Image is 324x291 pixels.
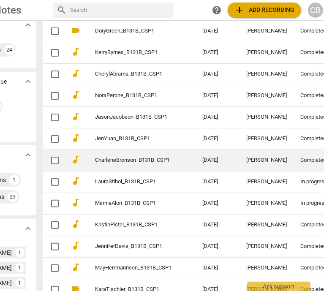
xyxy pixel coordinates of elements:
div: [PERSON_NAME] [246,92,287,99]
div: [PERSON_NAME] [246,136,287,142]
td: [DATE] [196,171,240,193]
td: [DATE] [196,128,240,150]
div: [PERSON_NAME] [246,200,287,207]
span: expand_more [23,76,33,87]
span: expand_more [23,150,33,160]
span: videocam [71,25,81,35]
span: Add recording [234,5,294,15]
a: MayHerrmannsen_B131B_CSP1 [95,265,172,271]
div: [PERSON_NAME] [246,114,287,120]
a: CharleneBronson_B131B_CSP1 [95,157,172,163]
span: search [57,5,67,15]
td: [DATE] [196,106,240,128]
input: Search [70,3,170,17]
div: [PERSON_NAME] [246,179,287,185]
a: DoryGreen_B131B_CSP1 [95,28,172,34]
a: CherylAbrams_B131B_CSP1 [95,71,172,77]
div: 1 [15,248,25,257]
button: Upload [228,3,301,18]
td: [DATE] [196,150,240,171]
a: NoraPerone_B131B_CSP1 [95,92,172,99]
td: [DATE] [196,20,240,42]
span: audiotrack [71,112,81,122]
td: [DATE] [196,85,240,106]
td: [DATE] [196,193,240,214]
td: [DATE] [196,214,240,236]
button: Show more [22,149,34,161]
span: audiotrack [71,198,81,208]
div: [PERSON_NAME] [246,265,287,271]
div: Ask support [247,282,310,291]
td: [DATE] [196,257,240,279]
a: JenniferDavis_B131B_CSP1 [95,243,172,250]
a: LauraStibol_B131B_CSP1 [95,179,172,185]
div: 1 [9,175,19,185]
a: KerryByrnes_B131B_CSP1 [95,49,172,56]
td: [DATE] [196,236,240,257]
span: audiotrack [71,90,81,100]
button: Show more [22,75,34,88]
div: 1 [15,263,25,272]
span: audiotrack [71,241,81,251]
span: add [234,5,245,15]
a: Help [209,3,224,18]
span: expand_more [23,223,33,234]
a: JenYuan_B131B_CSP1 [95,136,172,142]
a: MarnieAlon_B131B_CSP1 [95,200,172,207]
div: [PERSON_NAME] [246,28,287,34]
span: audiotrack [71,68,81,79]
div: 1 [15,278,25,288]
div: [PERSON_NAME] [246,243,287,250]
div: [PERSON_NAME] [246,222,287,228]
span: audiotrack [71,176,81,186]
div: [PERSON_NAME] [246,157,287,163]
span: audiotrack [71,219,81,229]
button: Show more [22,19,34,31]
span: audiotrack [71,133,81,143]
td: [DATE] [196,42,240,63]
div: [PERSON_NAME] [246,71,287,77]
div: 23 [8,192,18,202]
span: audiotrack [71,262,81,272]
span: help [212,5,222,15]
button: Show more [22,222,34,235]
a: JasonJacobson_B131B_CSP1 [95,114,172,120]
span: expand_more [23,20,33,30]
button: CB [308,3,323,18]
a: KristinPistel_B131B_CSP1 [95,222,172,228]
span: audiotrack [71,155,81,165]
div: 24 [4,45,14,55]
td: [DATE] [196,63,240,85]
span: audiotrack [71,47,81,57]
div: [PERSON_NAME] [246,49,287,56]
